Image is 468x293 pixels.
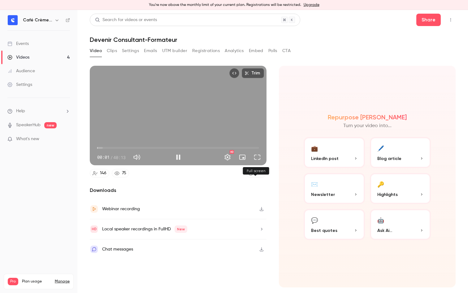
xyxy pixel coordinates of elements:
iframe: Noticeable Trigger [63,136,70,142]
div: Settings [7,82,32,88]
button: 🤖Ask Ai... [370,209,431,240]
div: Audience [7,68,35,74]
span: 00:01 [97,154,110,161]
a: Manage [55,279,70,284]
span: / [110,154,113,161]
button: 💼LinkedIn post [304,137,365,168]
p: Turn your video into... [343,122,392,130]
div: Search for videos or events [95,17,157,23]
a: Upgrade [304,2,319,7]
button: Share [416,14,441,26]
span: 40:13 [113,154,126,161]
button: Settings [122,46,139,56]
div: 🤖 [377,215,384,225]
button: Pause [172,151,184,163]
button: Turn on miniplayer [236,151,249,163]
button: Mute [131,151,143,163]
button: Video [90,46,102,56]
span: new [44,122,57,128]
span: New [175,225,187,233]
button: CTA [282,46,291,56]
div: ✉️ [311,179,318,189]
a: SpeakerHub [16,122,41,128]
div: 💼 [311,143,318,153]
div: Full screen [243,167,269,175]
div: 💬 [311,215,318,225]
span: Best quotes [311,227,337,234]
img: Café Crème Club [8,15,18,25]
span: Pro [8,278,18,285]
button: Embed video [229,68,239,78]
h2: Repurpose [PERSON_NAME] [328,113,407,121]
button: 🖊️Blog article [370,137,431,168]
button: ✉️Newsletter [304,173,365,204]
a: 75 [112,169,129,177]
div: 146 [100,170,106,176]
h2: Downloads [90,187,266,194]
div: Events [7,41,29,47]
div: Chat messages [102,246,133,253]
button: Embed [249,46,263,56]
button: Settings [221,151,234,163]
h6: Café Crème Club [23,17,52,23]
button: Full screen [251,151,263,163]
button: Trim [242,68,264,78]
li: help-dropdown-opener [7,108,70,114]
div: 75 [122,170,126,176]
span: LinkedIn post [311,155,339,162]
button: 💬Best quotes [304,209,365,240]
button: Registrations [192,46,220,56]
span: Highlights [377,191,398,198]
div: 🔑 [377,179,384,189]
h1: Devenir Consultant-Formateur [90,36,456,43]
div: 00:01 [97,154,126,161]
button: Analytics [225,46,244,56]
div: Webinar recording [102,205,140,213]
div: Local speaker recordings in FullHD [102,225,187,233]
button: 🔑Highlights [370,173,431,204]
div: 🖊️ [377,143,384,153]
a: 146 [90,169,109,177]
button: Top Bar Actions [446,15,456,25]
button: UTM builder [162,46,187,56]
div: HD [230,150,234,154]
span: Help [16,108,25,114]
span: Blog article [377,155,401,162]
button: Emails [144,46,157,56]
button: Polls [268,46,277,56]
span: Ask Ai... [377,227,392,234]
div: Videos [7,54,29,60]
span: Plan usage [22,279,51,284]
span: What's new [16,136,39,142]
button: Clips [107,46,117,56]
span: Newsletter [311,191,335,198]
